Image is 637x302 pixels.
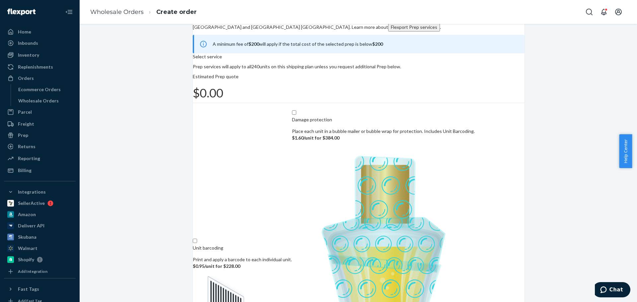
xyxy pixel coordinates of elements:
div: Walmart [18,245,37,252]
div: Reporting [18,155,40,162]
p: Place each unit in a bubble mailer or bubble wrap for protection. Includes Unit Barcoding. [292,128,475,135]
a: Shopify [4,254,76,265]
div: Add Integration [18,269,47,274]
iframe: Opens a widget where you can chat to one of our agents [595,282,630,299]
div: Shopify [18,256,34,263]
a: Skubana [4,232,76,242]
div: Returns [18,143,35,150]
p: $0.95/unit for $228.00 [193,263,292,270]
div: Home [18,29,31,35]
div: SellerActive [18,200,45,207]
a: Replenishments [4,62,76,72]
p: Print and apply a barcode to each individual unit. [193,256,292,263]
a: Create order [156,8,197,16]
div: Deliverr API [18,222,44,229]
a: Walmart [4,243,76,254]
button: Help Center [619,134,632,168]
a: Wholesale Orders [90,8,144,16]
p: Select service [193,53,525,60]
button: Close Navigation [62,5,76,19]
a: Amazon [4,209,76,220]
div: Skubana [18,234,36,240]
div: Inbounds [18,40,38,46]
p: Damage protection [292,116,332,123]
button: Open notifications [597,5,610,19]
div: Orders [18,75,34,82]
div: Fast Tags [18,286,39,292]
button: Fast Tags [4,284,76,294]
input: Damage protectionPlace each unit in a bubble mailer or bubble wrap for protection. Includes Unit ... [292,110,296,115]
a: Ecommerce Orders [15,84,76,95]
b: $200 [372,41,383,47]
div: Wholesale Orders [18,97,59,104]
div: Integrations [18,189,46,195]
p: Estimated Prep quote [193,73,525,80]
a: Deliverr API [4,220,76,231]
a: Returns [4,141,76,152]
a: Inbounds [4,38,76,48]
a: Parcel [4,107,76,117]
div: Billing [18,167,32,174]
p: $1.60/unit for $384.00 [292,135,475,141]
div: Ecommerce Orders [18,86,61,93]
button: Open account menu [612,5,625,19]
a: Billing [4,165,76,176]
img: Flexport logo [7,9,35,15]
a: Freight [4,119,76,129]
div: Amazon [18,211,36,218]
b: $200 [248,41,259,47]
div: Freight [18,121,34,127]
a: Inventory [4,50,76,60]
input: Unit barcodingPrint and apply a barcode to each individual unit.$0.95/unit for $228.00 [193,239,197,243]
div: Inventory [18,52,39,58]
div: Replenishments [18,64,53,70]
a: Home [4,27,76,37]
span: A minimum fee of will apply if the total cost of the selected prep is below [213,41,383,47]
a: SellerActive [4,198,76,209]
p: Unit barcoding [193,245,223,251]
a: Wholesale Orders [15,95,76,106]
div: Parcel [18,109,32,115]
a: Orders [4,73,76,84]
p: Prep services will apply to all 240 units on this shipping plan unless you request additional Pre... [193,63,525,70]
button: Open Search Box [583,5,596,19]
ol: breadcrumbs [85,2,202,22]
a: Reporting [4,153,76,164]
h1: $0.00 [193,87,525,100]
button: Flexport Prep services [388,23,440,31]
a: Add Integration [4,268,76,275]
div: Prep [18,132,28,139]
button: Integrations [4,187,76,197]
a: Prep [4,130,76,141]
